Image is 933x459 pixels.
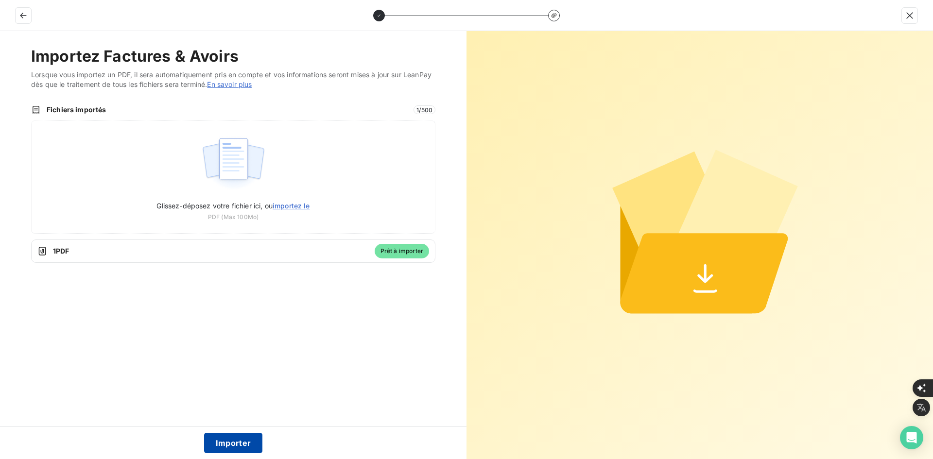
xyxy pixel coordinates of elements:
[156,202,310,210] span: Glissez-déposez votre fichier ici, ou
[204,433,263,453] button: Importer
[207,80,252,88] a: En savoir plus
[31,47,435,66] h2: Importez Factures & Avoirs
[201,133,266,195] img: illustration
[208,213,259,221] span: PDF (Max 100Mo)
[900,426,923,449] div: Open Intercom Messenger
[53,246,369,256] span: 1 PDF
[414,105,435,114] span: 1 / 500
[31,70,435,89] span: Lorsque vous importez un PDF, il sera automatiquement pris en compte et vos informations seront m...
[273,202,310,210] span: importez le
[375,244,429,258] span: Prêt à importer
[47,105,408,115] span: Fichiers importés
